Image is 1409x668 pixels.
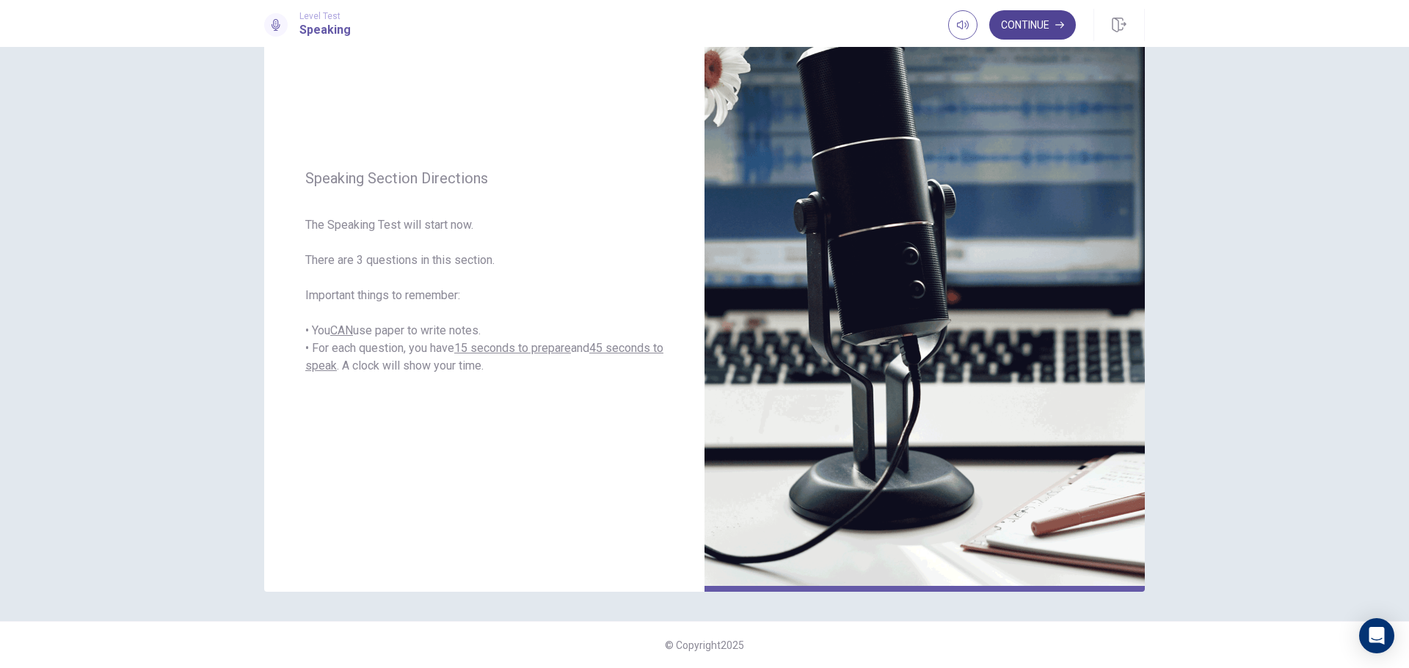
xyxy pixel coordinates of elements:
[305,216,663,375] span: The Speaking Test will start now. There are 3 questions in this section. Important things to reme...
[665,639,744,651] span: © Copyright 2025
[305,169,663,187] span: Speaking Section Directions
[454,341,571,355] u: 15 seconds to prepare
[989,10,1076,40] button: Continue
[1359,618,1394,653] div: Open Intercom Messenger
[299,21,351,39] h1: Speaking
[330,323,353,337] u: CAN
[299,11,351,21] span: Level Test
